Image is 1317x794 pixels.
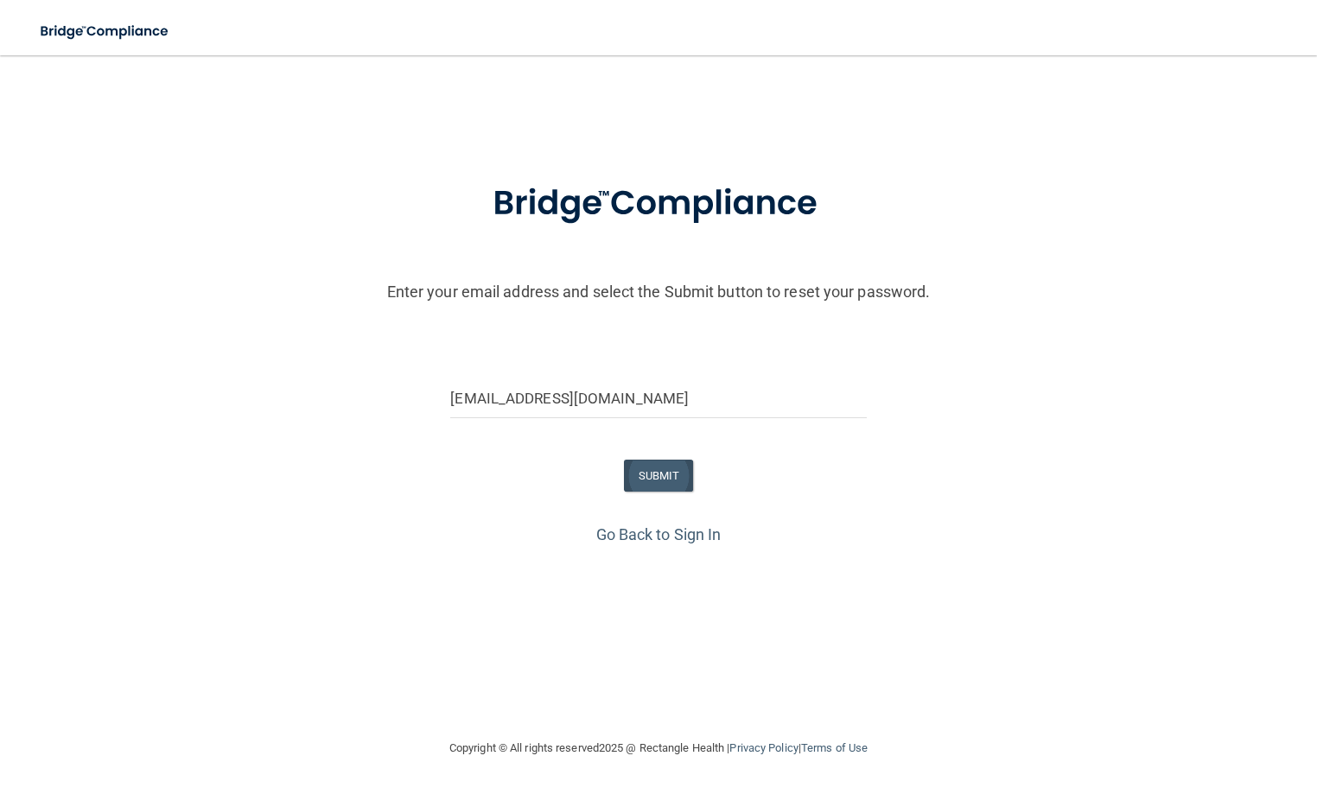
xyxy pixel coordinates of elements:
a: Go Back to Sign In [596,525,722,543]
img: bridge_compliance_login_screen.278c3ca4.svg [457,159,860,249]
input: Email [450,379,866,418]
button: SUBMIT [624,460,694,492]
img: bridge_compliance_login_screen.278c3ca4.svg [26,14,185,49]
a: Terms of Use [801,741,868,754]
div: Copyright © All rights reserved 2025 @ Rectangle Health | | [343,721,974,776]
a: Privacy Policy [729,741,798,754]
